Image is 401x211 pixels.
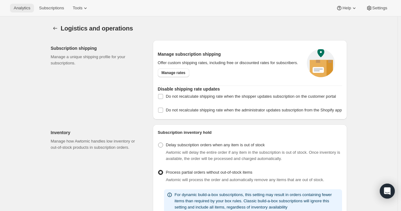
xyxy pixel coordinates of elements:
span: Manage rates [162,70,186,75]
h2: Inventory [51,129,143,136]
h2: Manage subscription shipping [158,51,300,57]
span: Awtomic will delay the entire order if any item in the subscription is out of stock. Once invento... [166,150,340,161]
span: Do not recalculate shipping rate when the shopper updates subscription on the customer portal [166,94,336,99]
button: Analytics [10,4,34,12]
button: Settings [362,4,391,12]
h2: Subscription shipping [51,45,143,51]
div: Open Intercom Messenger [380,184,395,199]
button: Tools [69,4,92,12]
p: Manage a unique shipping profile for your subscriptions. [51,54,143,66]
span: Tools [73,6,82,11]
span: Process partial orders without out-of-stock items [166,170,252,175]
span: Awtomic will process the order and automatically remove any items that are out of stock. [166,177,324,182]
p: Manage how Awtomic handles low inventory or out-of-stock products in subscription orders. [51,138,143,151]
button: Help [332,4,361,12]
button: Subscriptions [35,4,68,12]
h2: Disable shipping rate updates [158,86,342,92]
h2: Subscription inventory hold [158,129,342,136]
p: Offer custom shipping rates, including free or discounted rates for subscribers. [158,60,300,66]
span: Do not recalculate shipping rate when the administrator updates subscription from the Shopify app [166,108,342,112]
span: Subscriptions [39,6,64,11]
a: Manage rates [158,68,189,77]
span: Logistics and operations [61,25,133,32]
p: For dynamic build-a-box subscriptions, this setting may result in orders containing fewer items t... [175,192,340,210]
span: Help [342,6,351,11]
span: Settings [372,6,387,11]
button: Settings [51,24,60,33]
span: Delay subscription orders when any item is out of stock [166,143,265,147]
span: Analytics [14,6,30,11]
